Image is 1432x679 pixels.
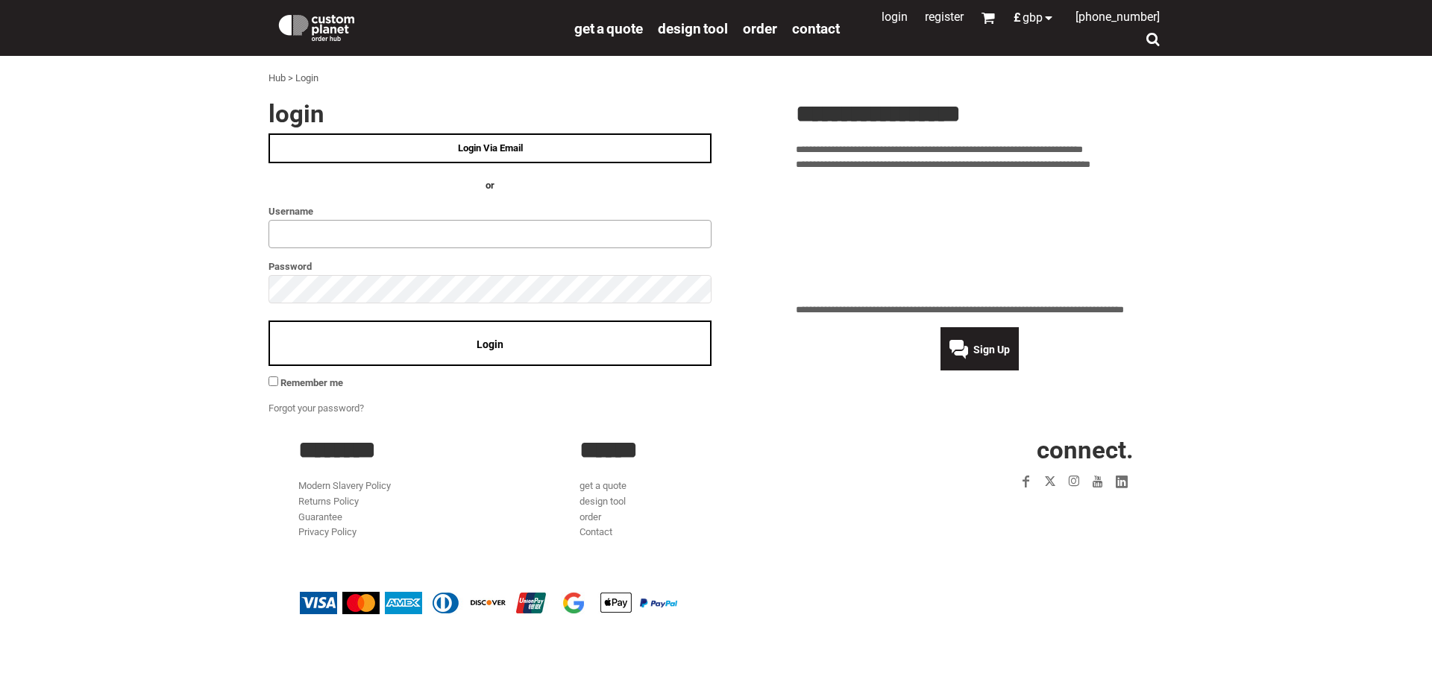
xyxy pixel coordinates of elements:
span: Remember me [280,377,343,388]
img: Visa [300,592,337,614]
a: order [580,511,601,522]
input: Remember me [268,376,278,386]
a: order [743,19,777,37]
iframe: Customer reviews powered by Trustpilot [796,182,1163,294]
span: design tool [658,20,728,37]
img: Google Pay [555,592,592,614]
span: GBP [1023,12,1043,24]
a: Contact [792,19,840,37]
span: Sign Up [973,344,1010,356]
h4: OR [268,178,712,194]
label: Username [268,203,712,220]
h2: CONNECT. [861,438,1134,462]
div: > [288,71,293,86]
label: Password [268,258,712,275]
a: Contact [580,526,612,537]
a: Privacy Policy [298,526,357,537]
h2: Login [268,101,712,126]
img: Diners Club [427,592,465,614]
img: China UnionPay [512,592,550,614]
a: Returns Policy [298,496,359,507]
a: Custom Planet [268,4,567,48]
a: get a quote [574,19,643,37]
span: Login Via Email [458,142,523,154]
a: Modern Slavery Policy [298,480,391,491]
span: Login [477,338,503,350]
img: Custom Planet [276,11,357,41]
iframe: Customer reviews powered by Trustpilot [928,502,1134,520]
a: Login [882,10,908,24]
span: order [743,20,777,37]
img: Discover [470,592,507,614]
a: design tool [580,496,626,507]
span: £ [1014,12,1023,24]
img: Mastercard [342,592,380,614]
div: Login [295,71,318,86]
img: Apple Pay [597,592,635,614]
a: Register [925,10,964,24]
span: Contact [792,20,840,37]
a: get a quote [580,480,626,491]
a: Guarantee [298,511,342,522]
a: Forgot your password? [268,402,364,414]
a: Login Via Email [268,133,712,163]
img: American Express [385,592,422,614]
span: get a quote [574,20,643,37]
a: Hub [268,72,286,83]
img: PayPal [640,599,677,607]
span: [PHONE_NUMBER] [1075,10,1160,24]
a: design tool [658,19,728,37]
